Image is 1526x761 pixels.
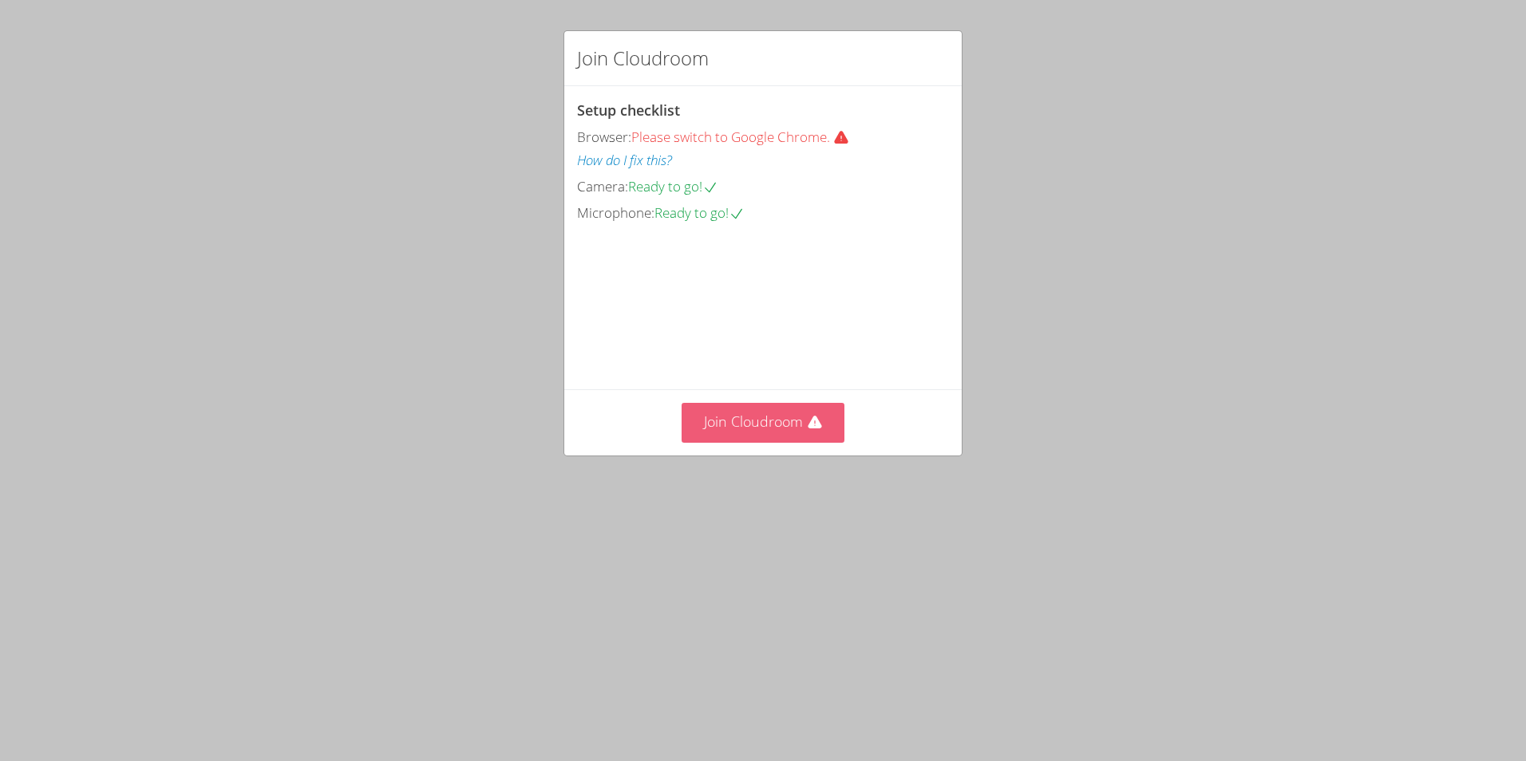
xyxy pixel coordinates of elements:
span: Please switch to Google Chrome. [631,128,862,146]
span: Camera: [577,177,628,195]
span: Browser: [577,128,631,146]
span: Setup checklist [577,101,680,120]
button: How do I fix this? [577,149,672,172]
button: Join Cloudroom [682,403,845,442]
span: Microphone: [577,203,654,222]
span: Ready to go! [628,177,718,195]
h2: Join Cloudroom [577,44,709,73]
span: Ready to go! [654,203,745,222]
